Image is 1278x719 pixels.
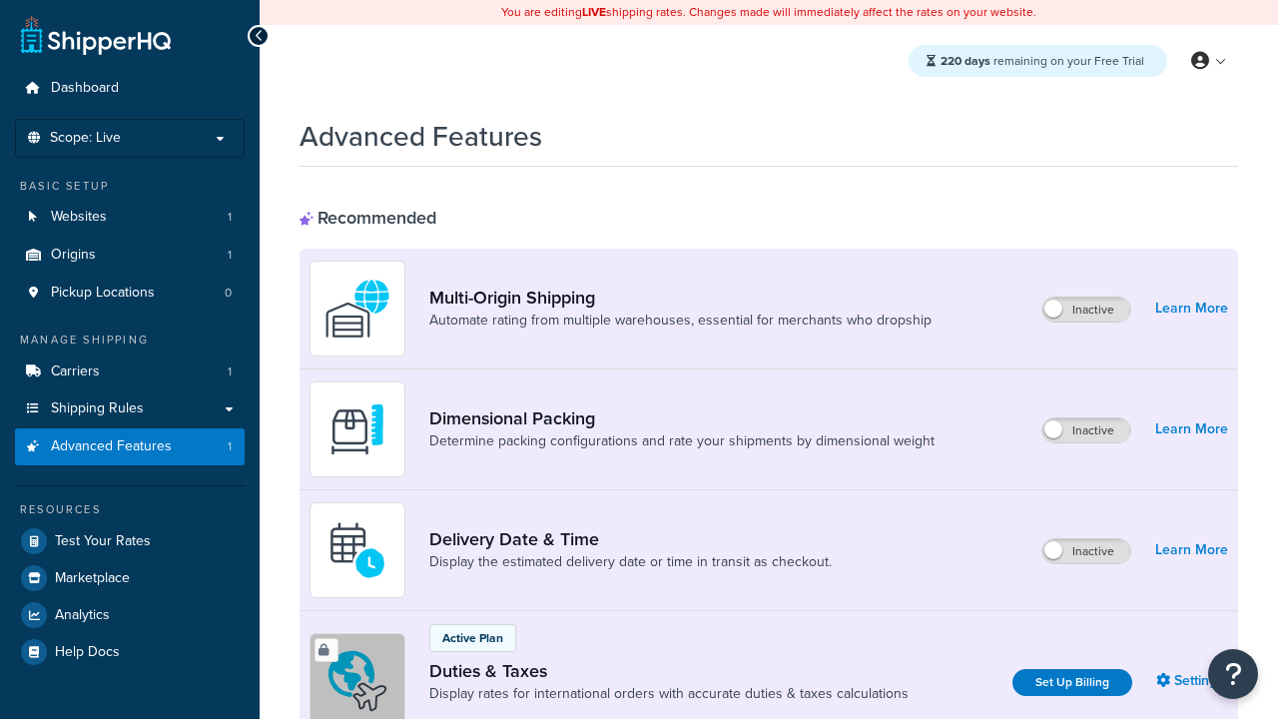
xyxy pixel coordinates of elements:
[322,394,392,464] img: DTVBYsAAAAAASUVORK5CYII=
[225,285,232,302] span: 0
[15,634,245,670] a: Help Docs
[15,199,245,236] a: Websites1
[322,515,392,585] img: gfkeb5ejjkALwAAAABJRU5ErkJggg==
[429,311,932,331] a: Automate rating from multiple warehouses, essential for merchants who dropship
[1155,536,1228,564] a: Learn More
[429,407,935,429] a: Dimensional Packing
[429,528,832,550] a: Delivery Date & Time
[51,247,96,264] span: Origins
[228,209,232,226] span: 1
[1156,667,1228,695] a: Settings
[55,533,151,550] span: Test Your Rates
[228,363,232,380] span: 1
[15,560,245,596] a: Marketplace
[15,332,245,349] div: Manage Shipping
[15,178,245,195] div: Basic Setup
[228,247,232,264] span: 1
[15,597,245,633] a: Analytics
[1208,649,1258,699] button: Open Resource Center
[1042,298,1130,322] label: Inactive
[429,431,935,451] a: Determine packing configurations and rate your shipments by dimensional weight
[941,52,990,70] strong: 220 days
[51,363,100,380] span: Carriers
[15,237,245,274] a: Origins1
[941,52,1144,70] span: remaining on your Free Trial
[429,287,932,309] a: Multi-Origin Shipping
[15,354,245,390] a: Carriers1
[15,199,245,236] li: Websites
[55,607,110,624] span: Analytics
[429,684,909,704] a: Display rates for international orders with accurate duties & taxes calculations
[15,428,245,465] li: Advanced Features
[15,354,245,390] li: Carriers
[1155,415,1228,443] a: Learn More
[15,428,245,465] a: Advanced Features1
[322,274,392,344] img: WatD5o0RtDAAAAAElFTkSuQmCC
[1012,669,1132,696] a: Set Up Billing
[442,629,503,647] p: Active Plan
[15,70,245,107] a: Dashboard
[51,400,144,417] span: Shipping Rules
[15,275,245,312] a: Pickup Locations0
[300,207,436,229] div: Recommended
[51,438,172,455] span: Advanced Features
[51,209,107,226] span: Websites
[228,438,232,455] span: 1
[15,237,245,274] li: Origins
[1042,539,1130,563] label: Inactive
[55,644,120,661] span: Help Docs
[582,3,606,21] b: LIVE
[429,660,909,682] a: Duties & Taxes
[15,390,245,427] a: Shipping Rules
[55,570,130,587] span: Marketplace
[51,80,119,97] span: Dashboard
[15,523,245,559] a: Test Your Rates
[1155,295,1228,323] a: Learn More
[15,275,245,312] li: Pickup Locations
[1042,418,1130,442] label: Inactive
[15,501,245,518] div: Resources
[300,117,542,156] h1: Advanced Features
[50,130,121,147] span: Scope: Live
[51,285,155,302] span: Pickup Locations
[429,552,832,572] a: Display the estimated delivery date or time in transit as checkout.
